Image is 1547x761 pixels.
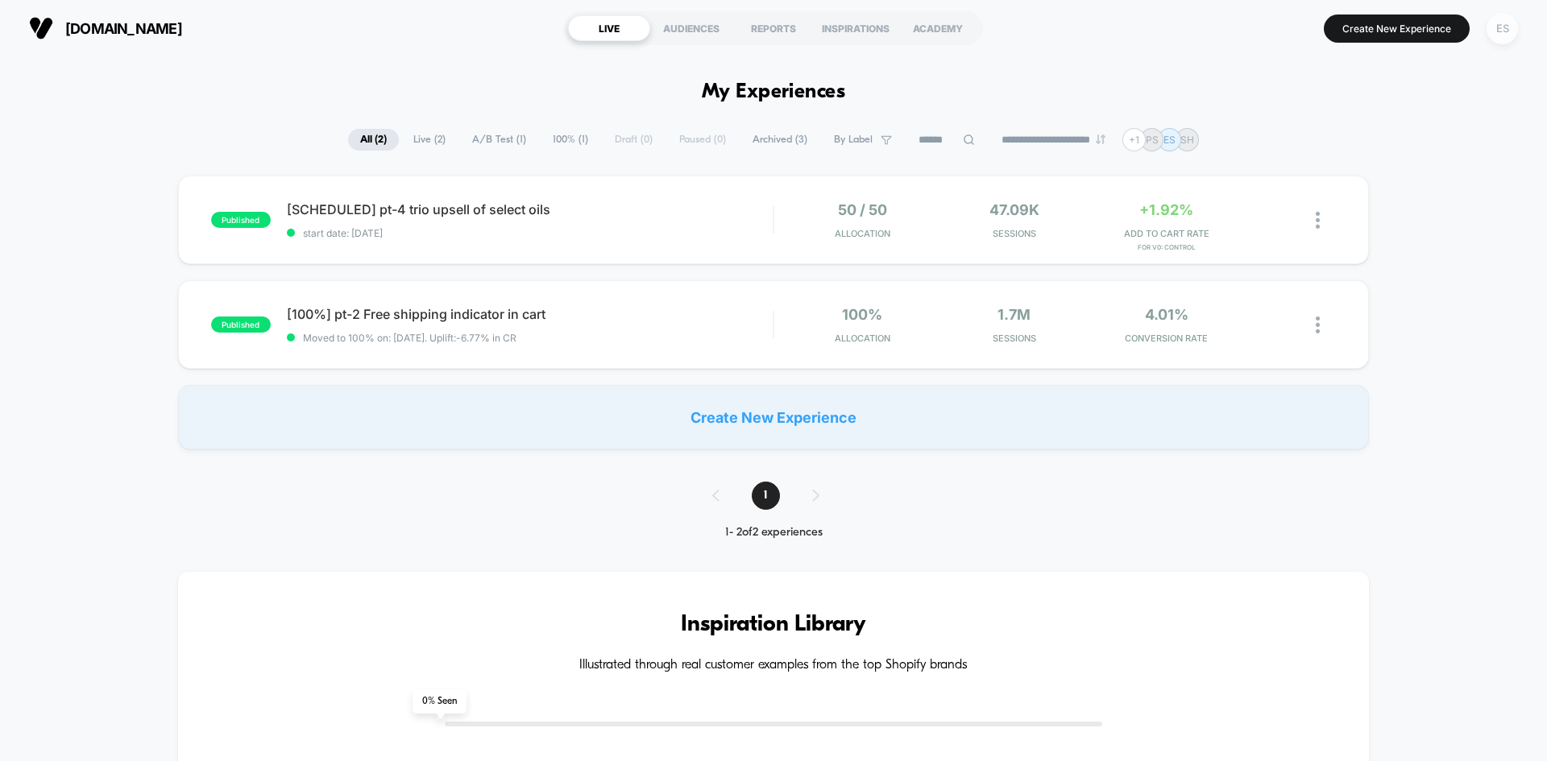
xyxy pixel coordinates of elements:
span: Archived ( 3 ) [740,129,819,151]
span: +1.92% [1139,201,1193,218]
h3: Inspiration Library [226,612,1321,638]
span: Moved to 100% on: [DATE] . Uplift: -6.77% in CR [303,332,516,344]
span: Sessions [943,333,1087,344]
button: Create New Experience [1324,14,1470,43]
span: All ( 2 ) [348,129,399,151]
div: + 1 [1122,128,1146,151]
div: ES [1487,13,1518,44]
span: 47.09k [989,201,1039,218]
span: Allocation [835,228,890,239]
span: published [211,316,271,333]
div: INSPIRATIONS [815,15,897,41]
span: for v0: Control [1094,243,1238,251]
span: [100%] pt-2 Free shipping indicator in cart [287,306,773,322]
span: Sessions [943,228,1087,239]
div: Create New Experience [178,385,1369,449]
span: 100% [842,306,882,323]
span: By Label [834,134,873,146]
span: A/B Test ( 1 ) [460,129,538,151]
img: end [1096,134,1105,144]
h4: Illustrated through real customer examples from the top Shopify brands [226,658,1321,673]
div: 1 - 2 of 2 experiences [696,526,852,540]
div: ACADEMY [897,15,979,41]
span: Live ( 2 ) [401,129,458,151]
p: SH [1180,134,1194,146]
h1: My Experiences [702,81,846,104]
span: [SCHEDULED] pt-4 trio upsell of select oils [287,201,773,217]
span: [DOMAIN_NAME] [65,20,182,37]
span: ADD TO CART RATE [1094,228,1238,239]
span: CONVERSION RATE [1094,333,1238,344]
span: 1 [752,482,780,510]
div: AUDIENCES [650,15,732,41]
span: 100% ( 1 ) [541,129,600,151]
span: Allocation [835,333,890,344]
div: LIVE [568,15,650,41]
div: REPORTS [732,15,815,41]
span: 0 % Seen [413,689,467,713]
p: PS [1146,134,1159,146]
p: ES [1163,134,1176,146]
img: Visually logo [29,16,53,40]
button: [DOMAIN_NAME] [24,15,187,41]
span: start date: [DATE] [287,227,773,239]
span: published [211,212,271,228]
img: close [1316,316,1320,333]
span: 1.7M [997,306,1031,323]
span: 50 / 50 [838,201,887,218]
span: 4.01% [1145,306,1188,323]
img: close [1316,212,1320,229]
button: ES [1482,12,1523,45]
